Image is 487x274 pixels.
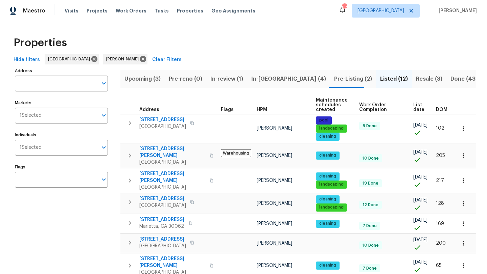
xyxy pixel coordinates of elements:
button: Open [99,111,109,120]
button: Open [99,175,109,184]
span: Maintenance schedules created [316,98,348,112]
span: [STREET_ADDRESS][PERSON_NAME] [139,255,205,269]
span: [GEOGRAPHIC_DATA] [139,159,205,166]
span: Maestro [23,7,45,14]
span: Clear Filters [152,56,182,64]
span: 205 [436,153,445,158]
span: [STREET_ADDRESS][PERSON_NAME] [139,170,205,184]
span: [STREET_ADDRESS] [139,216,184,223]
span: 1 Selected [20,113,42,118]
span: [PERSON_NAME] [257,263,292,268]
button: Hide filters [11,54,43,66]
button: Open [99,143,109,152]
span: Projects [87,7,108,14]
span: Hide filters [14,56,40,64]
span: Resale (3) [416,74,442,84]
span: [PERSON_NAME] [257,241,292,246]
span: Pre-reno (0) [169,74,202,84]
span: pool [317,117,331,123]
span: cleaning [317,221,339,226]
span: [PERSON_NAME] [257,201,292,206]
span: [PERSON_NAME] [257,178,292,183]
span: [DATE] [413,175,427,180]
span: Properties [177,7,203,14]
span: Upcoming (3) [124,74,161,84]
span: 7 Done [360,266,379,271]
button: Open [99,79,109,88]
span: [PERSON_NAME] [257,221,292,226]
label: Markets [15,101,108,105]
span: Geo Assignments [211,7,255,14]
span: Done (43) [450,74,478,84]
span: 1 Selected [20,145,42,150]
span: [GEOGRAPHIC_DATA] [139,202,186,209]
span: [DATE] [413,218,427,223]
span: Work Order Completion [359,103,402,112]
span: cleaning [317,153,339,158]
label: Flags [15,165,108,169]
span: 200 [436,241,446,246]
span: [STREET_ADDRESS] [139,195,186,202]
span: [GEOGRAPHIC_DATA] [139,243,186,249]
span: [DATE] [413,238,427,242]
span: [DATE] [413,260,427,265]
span: Flags [221,107,234,112]
span: [PERSON_NAME] [106,56,141,62]
span: [DATE] [413,150,427,155]
span: 102 [436,126,444,131]
span: Work Orders [116,7,146,14]
label: Address [15,69,108,73]
span: HPM [257,107,267,112]
span: 10 Done [360,243,381,248]
span: 7 Done [360,223,379,229]
span: [DATE] [413,198,427,202]
span: [STREET_ADDRESS] [139,116,186,123]
button: Clear Filters [149,54,184,66]
span: [STREET_ADDRESS] [139,236,186,243]
span: List date [413,103,424,112]
span: Visits [65,7,78,14]
span: 217 [436,178,444,183]
span: 9 Done [360,123,379,129]
span: In-[GEOGRAPHIC_DATA] (4) [251,74,326,84]
span: 128 [436,201,444,206]
span: Tasks [155,8,169,13]
span: Marietta, GA 30062 [139,223,184,230]
span: cleaning [317,263,339,268]
span: cleaning [317,173,339,179]
span: 12 Done [360,202,381,208]
span: Pre-Listing (2) [334,74,372,84]
span: landscaping [317,126,346,131]
span: In-review (1) [210,74,243,84]
span: DOM [436,107,447,112]
span: [GEOGRAPHIC_DATA] [139,123,186,130]
span: [GEOGRAPHIC_DATA] [48,56,93,62]
span: Warehousing [221,149,251,157]
span: cleaning [317,134,339,139]
span: [PERSON_NAME] [257,126,292,131]
span: landscaping [317,204,346,210]
span: Properties [14,39,67,46]
span: 19 Done [360,181,381,186]
span: 169 [436,221,444,226]
label: Individuals [15,133,108,137]
span: Address [139,107,159,112]
span: [PERSON_NAME] [257,153,292,158]
div: [PERSON_NAME] [103,54,147,64]
span: Listed (12) [380,74,408,84]
span: 65 [436,263,442,268]
div: 82 [342,4,347,11]
span: [STREET_ADDRESS][PERSON_NAME] [139,145,205,159]
span: landscaping [317,182,346,187]
span: cleaning [317,196,339,202]
span: [GEOGRAPHIC_DATA] [139,184,205,191]
span: [DATE] [413,123,427,128]
span: [GEOGRAPHIC_DATA] [357,7,404,14]
span: [PERSON_NAME] [436,7,477,14]
span: 10 Done [360,156,381,161]
div: [GEOGRAPHIC_DATA] [45,54,99,64]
